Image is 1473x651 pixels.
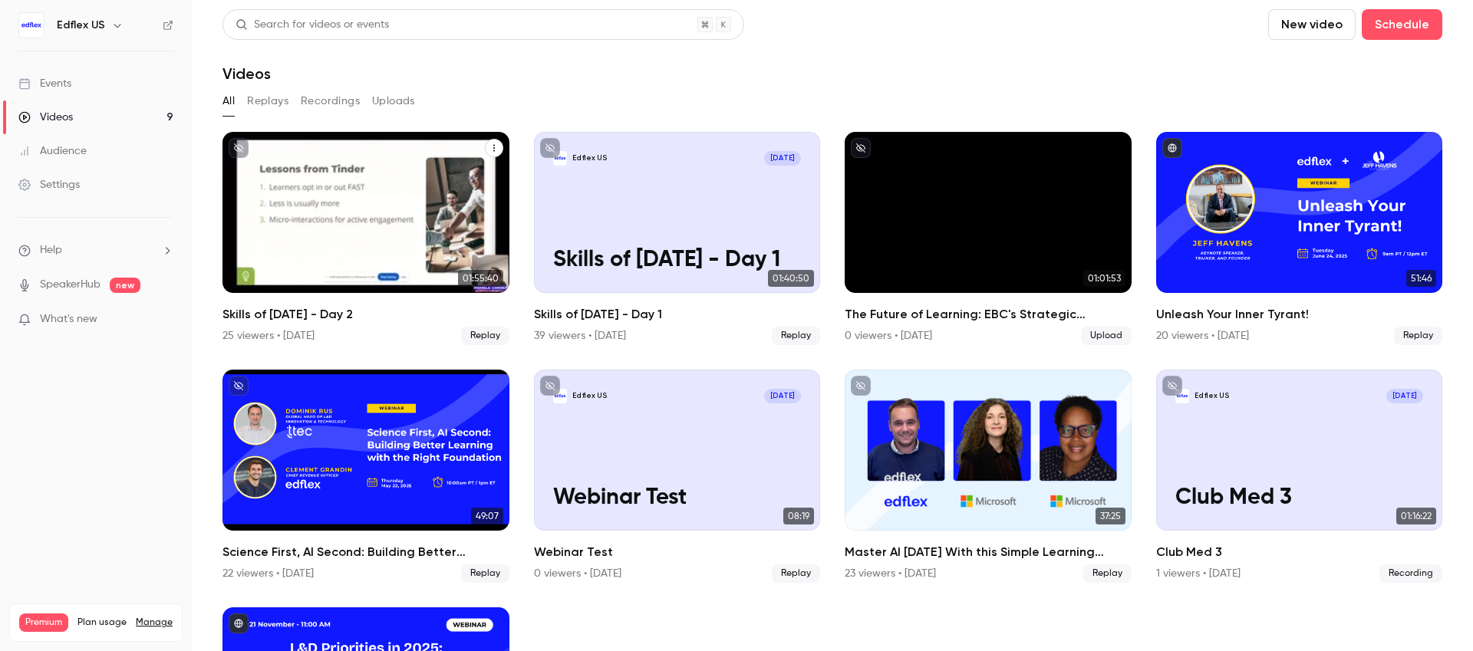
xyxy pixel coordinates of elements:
h2: Unleash Your Inner Tyrant! [1156,305,1443,324]
button: unpublished [229,376,249,396]
div: Search for videos or events [236,17,389,33]
h2: Master AI [DATE] With this Simple Learning Strategy [845,543,1132,561]
h6: Edflex US [57,18,105,33]
a: SpeakerHub [40,277,101,293]
li: Skills of Tomorrow - Day 1 [534,132,821,345]
h1: Videos [222,64,271,83]
button: unpublished [540,376,560,396]
span: Recording [1379,564,1442,583]
li: The Future of Learning: EBC's Strategic Evolution with 360Learning & Edflex [845,132,1132,345]
a: 37:25Master AI [DATE] With this Simple Learning Strategy23 viewers • [DATE]Replay [845,370,1132,583]
button: published [229,613,249,633]
div: Events [18,76,71,91]
iframe: Noticeable Trigger [155,313,173,327]
p: Edflex US [572,391,608,401]
li: Master AI in 90 Days With this Simple Learning Strategy [845,370,1132,583]
a: Club Med 3Edflex US[DATE]Club Med 301:16:22Club Med 31 viewers • [DATE]Recording [1156,370,1443,583]
div: 39 viewers • [DATE] [534,328,626,344]
li: Webinar Test [534,370,821,583]
a: 01:55:40Skills of [DATE] - Day 225 viewers • [DATE]Replay [222,132,509,345]
button: unpublished [1162,376,1182,396]
span: Replay [461,564,509,583]
span: Replay [772,564,820,583]
span: 01:40:50 [768,270,814,287]
span: Premium [19,613,68,632]
p: Edflex US [1195,391,1230,401]
button: Replays [247,89,288,113]
span: Replay [461,327,509,345]
h2: Club Med 3 [1156,543,1443,561]
span: Replay [1394,327,1442,345]
img: Edflex US [19,13,44,38]
li: Unleash Your Inner Tyrant! [1156,132,1443,345]
span: 08:19 [783,508,814,524]
a: 49:07Science First, AI Second: Building Better Learning with the Right Foundation22 viewers • [DA... [222,370,509,583]
p: Club Med 3 [1175,485,1423,511]
li: Skills of Tomorrow - Day 2 [222,132,509,345]
img: Club Med 3 [1175,389,1190,403]
span: [DATE] [764,389,801,403]
span: 01:01:53 [1083,270,1125,287]
div: 25 viewers • [DATE] [222,328,315,344]
p: Edflex US [572,153,608,163]
span: [DATE] [1386,389,1423,403]
a: Manage [136,616,173,629]
span: Replay [772,327,820,345]
div: Settings [18,177,80,192]
div: 0 viewers • [DATE] [845,328,932,344]
button: unpublished [851,138,871,158]
div: 23 viewers • [DATE] [845,566,936,581]
span: Replay [1083,564,1132,583]
button: All [222,89,235,113]
span: Plan usage [77,616,127,629]
section: Videos [222,9,1442,642]
h2: The Future of Learning: EBC's Strategic Evolution with 360Learning & Edflex [845,305,1132,324]
div: Audience [18,143,87,159]
img: Skills of Tomorrow - Day 1 [553,151,568,166]
span: Help [40,242,62,258]
p: Webinar Test [553,485,801,511]
span: What's new [40,311,97,327]
div: 1 viewers • [DATE] [1156,566,1241,581]
button: Recordings [301,89,360,113]
span: [DATE] [764,151,801,166]
button: Schedule [1362,9,1442,40]
p: Skills of [DATE] - Day 1 [553,248,801,274]
span: new [110,278,140,293]
span: 37:25 [1096,508,1125,524]
button: Uploads [372,89,415,113]
div: 20 viewers • [DATE] [1156,328,1249,344]
li: Club Med 3 [1156,370,1443,583]
span: 01:16:22 [1396,508,1436,524]
span: Upload [1081,327,1132,345]
div: 0 viewers • [DATE] [534,566,621,581]
button: published [1162,138,1182,158]
span: 51:46 [1406,270,1436,287]
a: Webinar TestEdflex US[DATE]Webinar Test08:19Webinar Test0 viewers • [DATE]Replay [534,370,821,583]
button: unpublished [229,138,249,158]
a: 01:01:53The Future of Learning: EBC's Strategic Evolution with 360Learning & Edflex0 viewers • [D... [845,132,1132,345]
span: 49:07 [471,508,503,524]
img: Webinar Test [553,389,568,403]
a: Skills of Tomorrow - Day 1Edflex US[DATE]Skills of [DATE] - Day 101:40:50Skills of [DATE] - Day 1... [534,132,821,345]
button: unpublished [540,138,560,158]
h2: Webinar Test [534,543,821,561]
h2: Skills of [DATE] - Day 2 [222,305,509,324]
span: 01:55:40 [458,270,503,287]
div: Videos [18,110,73,125]
div: 22 viewers • [DATE] [222,566,314,581]
h2: Science First, AI Second: Building Better Learning with the Right Foundation [222,543,509,561]
h2: Skills of [DATE] - Day 1 [534,305,821,324]
button: New video [1268,9,1356,40]
a: 51:46Unleash Your Inner Tyrant!20 viewers • [DATE]Replay [1156,132,1443,345]
li: Science First, AI Second: Building Better Learning with the Right Foundation [222,370,509,583]
li: help-dropdown-opener [18,242,173,258]
button: unpublished [851,376,871,396]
